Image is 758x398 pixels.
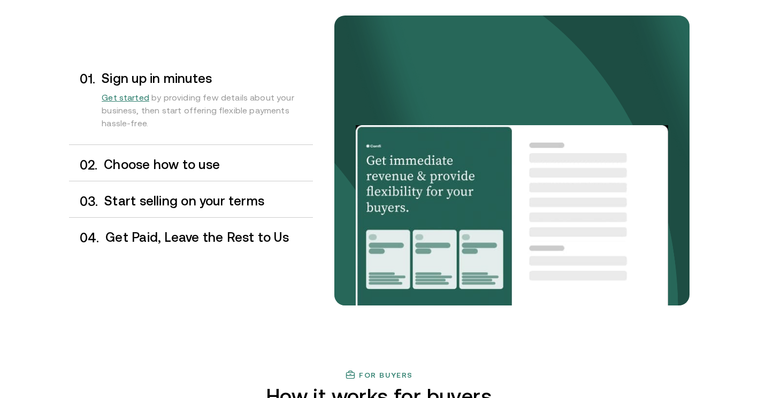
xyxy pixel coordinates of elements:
[359,371,413,379] h3: For buyers
[102,86,312,140] div: by providing few details about your business, then start offering flexible payments hassle-free.
[356,125,668,305] img: Your payments collected on time.
[345,370,356,380] img: finance
[334,16,690,305] img: bg
[102,93,151,102] a: Get started
[69,231,99,245] div: 0 4 .
[104,158,312,172] h3: Choose how to use
[105,231,312,244] h3: Get Paid, Leave the Rest to Us
[69,194,98,209] div: 0 3 .
[102,72,312,86] h3: Sign up in minutes
[69,72,96,140] div: 0 1 .
[69,158,98,172] div: 0 2 .
[102,93,149,102] span: Get started
[104,194,312,208] h3: Start selling on your terms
